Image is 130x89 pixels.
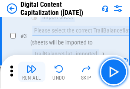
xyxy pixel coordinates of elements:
[40,12,75,22] div: Import Sheet
[18,62,45,82] button: Run All
[22,75,41,80] div: Run All
[45,62,72,82] button: Undo
[72,62,100,82] button: Skip
[20,0,98,17] div: Digital Content Capitalization ([DATE])
[81,75,92,80] div: Skip
[7,3,17,14] img: Back
[107,65,120,79] img: Main button
[102,5,109,12] img: Support
[32,49,99,59] div: TrailBalanceFlat - imported
[81,64,91,74] img: Skip
[20,33,27,39] span: # 3
[26,64,37,74] img: Run All
[113,3,123,14] img: Settings menu
[52,75,65,80] div: Undo
[54,64,64,74] img: Undo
